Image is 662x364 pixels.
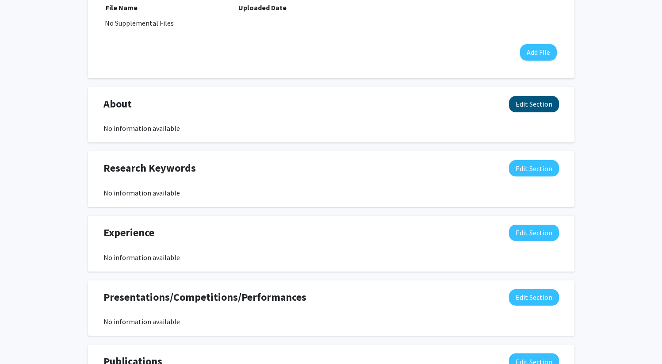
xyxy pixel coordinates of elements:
iframe: Chat [7,324,38,357]
button: Edit Presentations/Competitions/Performances [509,289,559,306]
div: No information available [103,123,559,134]
div: No information available [103,252,559,263]
button: Edit About [509,96,559,112]
div: No Supplemental Files [105,18,558,28]
div: No information available [103,188,559,198]
span: Experience [103,225,154,241]
span: Research Keywords [103,160,196,176]
b: Uploaded Date [238,3,287,12]
div: No information available [103,316,559,327]
button: Add File [520,44,557,61]
span: About [103,96,132,112]
b: File Name [106,3,138,12]
button: Edit Research Keywords [509,160,559,176]
span: Presentations/Competitions/Performances [103,289,306,305]
button: Edit Experience [509,225,559,241]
